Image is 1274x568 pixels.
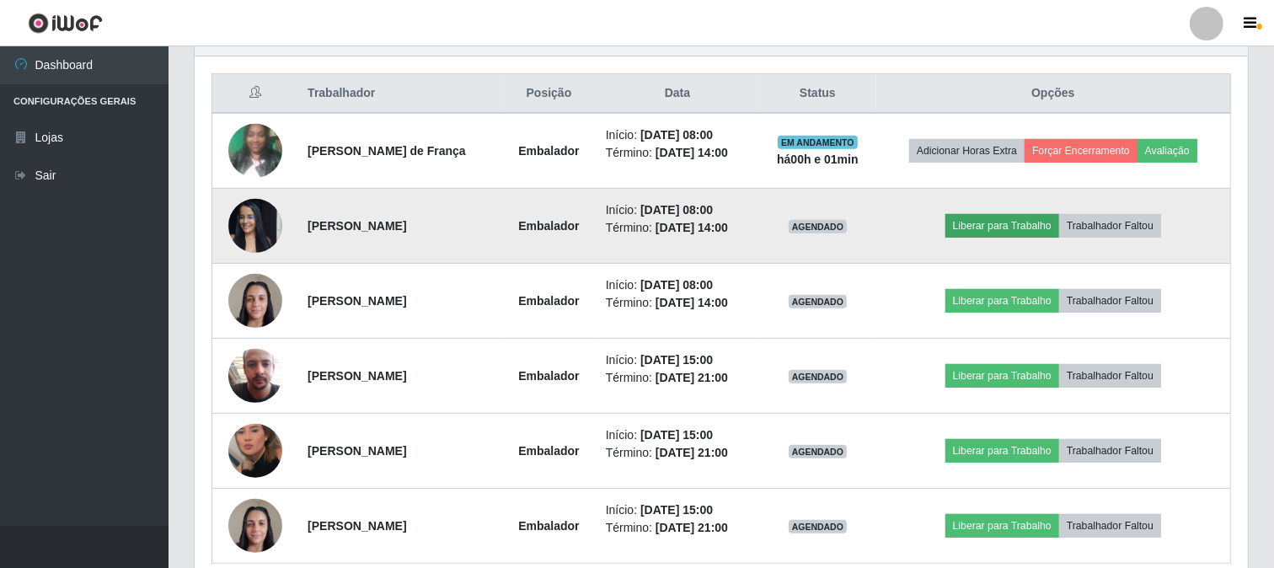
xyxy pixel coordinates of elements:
[640,503,713,517] time: [DATE] 15:00
[1025,139,1137,163] button: Forçar Encerramento
[518,144,579,158] strong: Embalador
[518,294,579,308] strong: Embalador
[228,115,282,186] img: 1713098995975.jpeg
[308,144,465,158] strong: [PERSON_NAME] de França
[308,219,406,233] strong: [PERSON_NAME]
[606,519,749,537] li: Término:
[789,370,848,383] span: AGENDADO
[606,219,749,237] li: Término:
[640,278,713,292] time: [DATE] 08:00
[656,146,728,159] time: [DATE] 14:00
[606,144,749,162] li: Término:
[640,353,713,367] time: [DATE] 15:00
[1059,514,1161,538] button: Trabalhador Faltou
[1059,289,1161,313] button: Trabalhador Faltou
[606,201,749,219] li: Início:
[759,74,875,114] th: Status
[228,190,282,261] img: 1737733011541.jpeg
[308,369,406,383] strong: [PERSON_NAME]
[606,294,749,312] li: Término:
[518,519,579,533] strong: Embalador
[789,520,848,533] span: AGENDADO
[789,445,848,458] span: AGENDADO
[656,521,728,534] time: [DATE] 21:00
[518,369,579,383] strong: Embalador
[945,514,1059,538] button: Liberar para Trabalho
[777,153,859,166] strong: há 00 h e 01 min
[308,444,406,458] strong: [PERSON_NAME]
[28,13,103,34] img: CoreUI Logo
[656,446,728,459] time: [DATE] 21:00
[1059,214,1161,238] button: Trabalhador Faltou
[606,276,749,294] li: Início:
[945,214,1059,238] button: Liberar para Trabalho
[502,74,596,114] th: Posição
[606,426,749,444] li: Início:
[606,369,749,387] li: Término:
[297,74,502,114] th: Trabalhador
[656,296,728,309] time: [DATE] 14:00
[606,351,749,369] li: Início:
[518,444,579,458] strong: Embalador
[945,289,1059,313] button: Liberar para Trabalho
[228,265,282,336] img: 1738436502768.jpeg
[228,328,282,424] img: 1745843945427.jpeg
[606,501,749,519] li: Início:
[228,403,282,499] img: 1755569772545.jpeg
[945,439,1059,463] button: Liberar para Trabalho
[640,128,713,142] time: [DATE] 08:00
[228,490,282,561] img: 1738436502768.jpeg
[308,519,406,533] strong: [PERSON_NAME]
[945,364,1059,388] button: Liberar para Trabalho
[1137,139,1197,163] button: Avaliação
[606,444,749,462] li: Término:
[656,221,728,234] time: [DATE] 14:00
[606,126,749,144] li: Início:
[1059,439,1161,463] button: Trabalhador Faltou
[789,295,848,308] span: AGENDADO
[876,74,1231,114] th: Opções
[789,220,848,233] span: AGENDADO
[909,139,1025,163] button: Adicionar Horas Extra
[596,74,759,114] th: Data
[640,203,713,217] time: [DATE] 08:00
[778,136,858,149] span: EM ANDAMENTO
[656,371,728,384] time: [DATE] 21:00
[1059,364,1161,388] button: Trabalhador Faltou
[308,294,406,308] strong: [PERSON_NAME]
[518,219,579,233] strong: Embalador
[640,428,713,442] time: [DATE] 15:00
